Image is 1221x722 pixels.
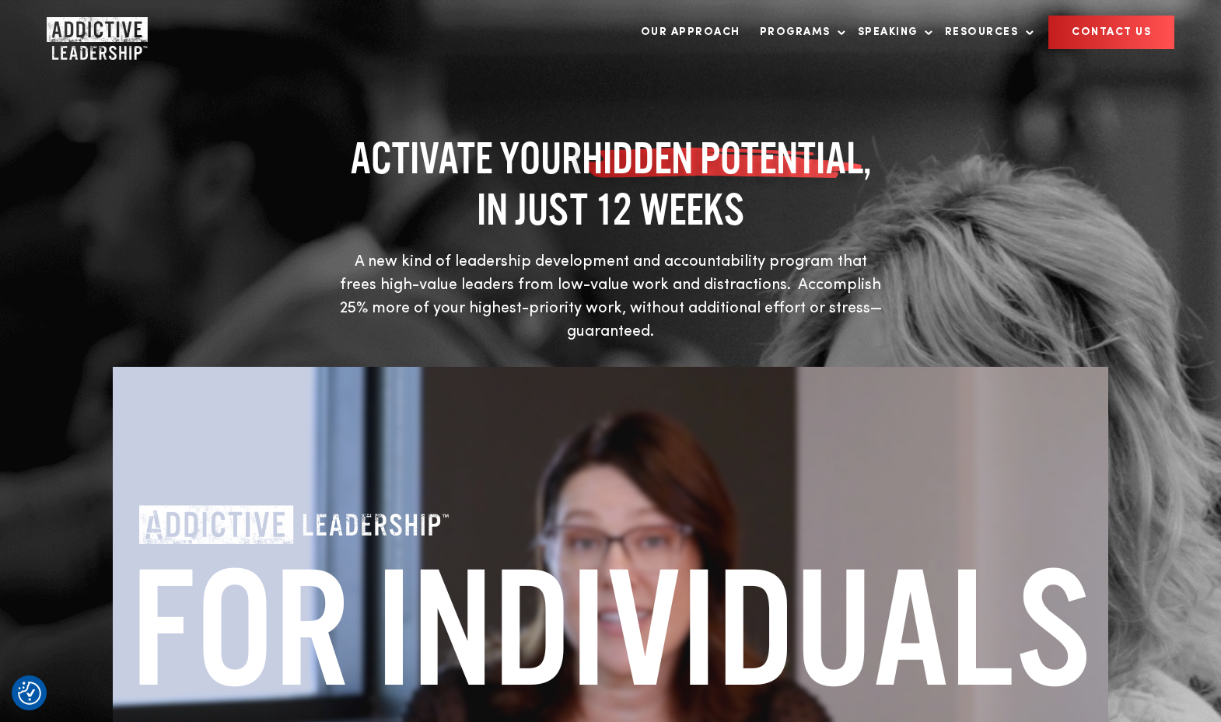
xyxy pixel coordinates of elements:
a: Home [47,17,140,48]
a: Our Approach [633,16,748,48]
img: Revisit consent button [18,682,41,705]
h1: ACTIVATE YOUR , IN JUST 12 WEEKS [334,132,887,235]
span: HIDDEN POTENTIAL [582,132,863,183]
button: Consent Preferences [18,682,41,705]
a: Resources [937,16,1034,48]
a: CONTACT US [1048,16,1174,49]
a: Programs [752,16,846,48]
a: Speaking [850,16,933,48]
span: A new kind of leadership development and accountability program that frees high-value leaders fro... [340,254,882,340]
